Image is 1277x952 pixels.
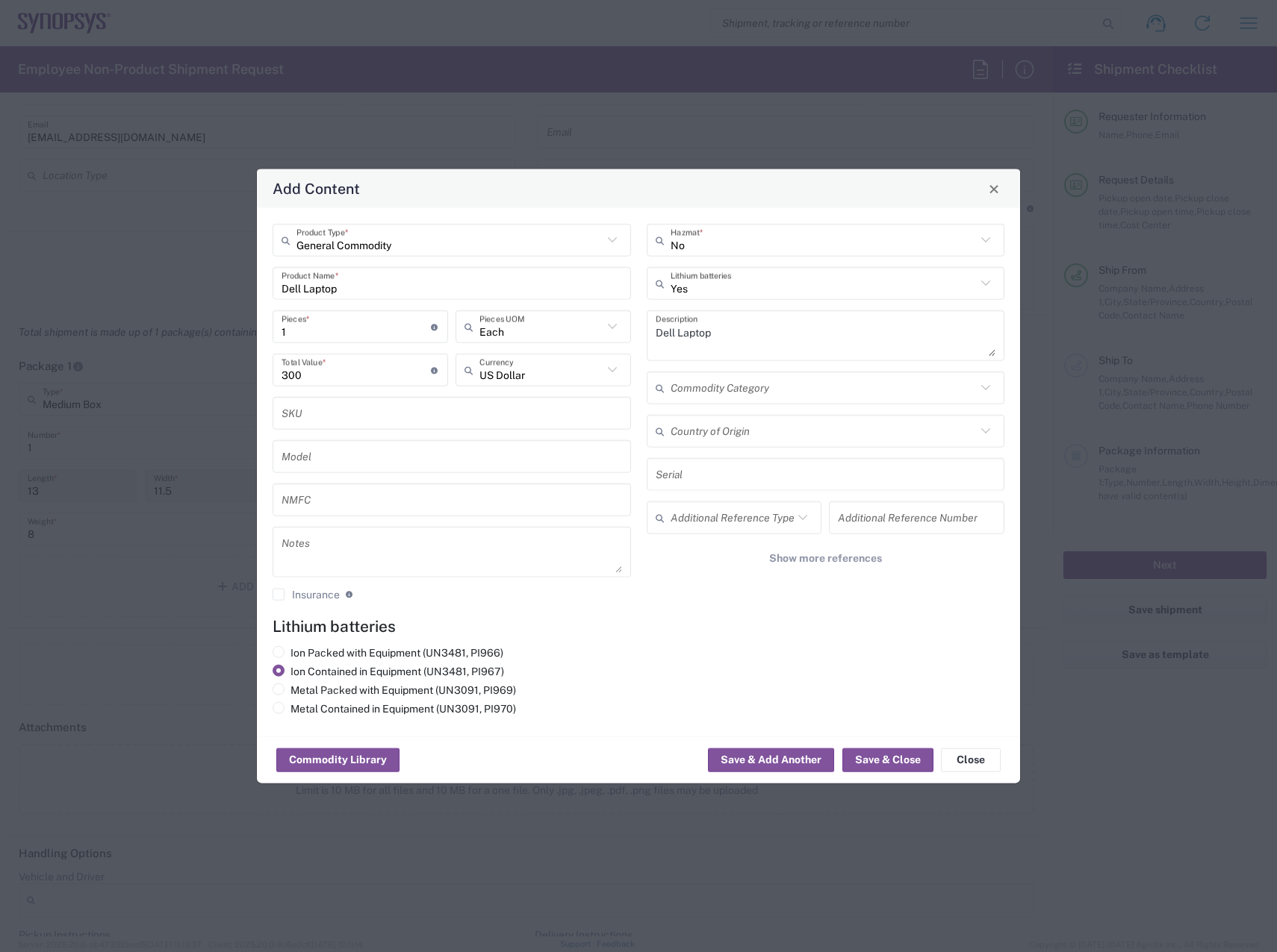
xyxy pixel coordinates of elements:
label: Ion Packed with Equipment (UN3481, PI966) [273,646,503,660]
button: Close [984,178,1004,199]
label: Metal Packed with Equipment (UN3091, PI969) [273,683,516,697]
label: Ion Contained in Equipment (UN3481, PI967) [273,665,504,678]
button: Save & Add Another [708,748,834,772]
h4: Lithium batteries [273,617,1004,636]
label: Insurance [273,589,340,601]
button: Save & Close [842,748,933,772]
button: Close [941,748,1001,772]
span: Show more references [769,551,882,566]
label: Metal Contained in Equipment (UN3091, PI970) [273,702,516,715]
h4: Add Content [273,178,360,199]
button: Commodity Library [276,748,400,772]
